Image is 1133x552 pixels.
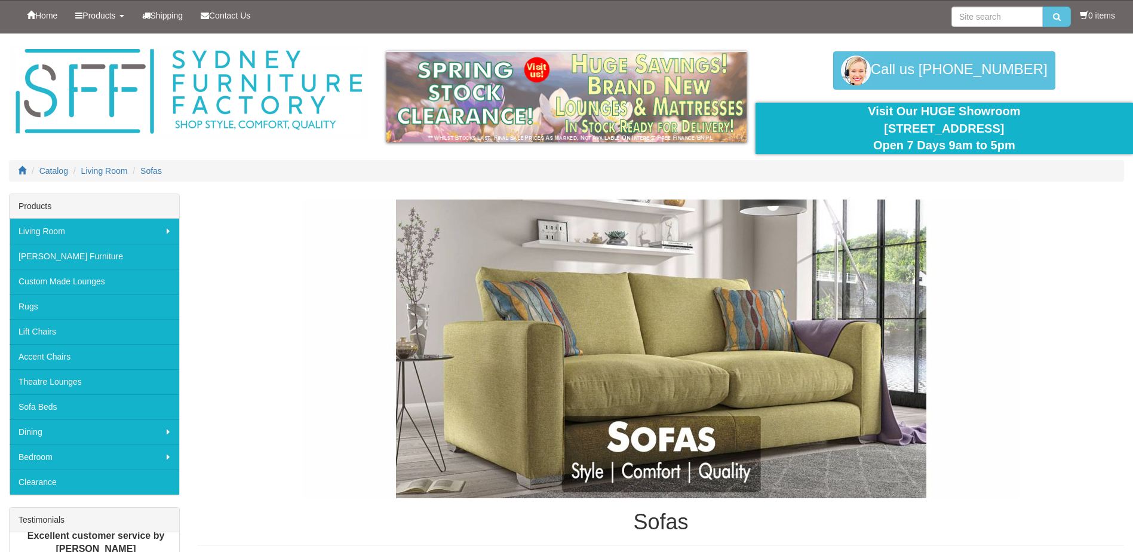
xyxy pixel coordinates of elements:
[209,11,250,20] span: Contact Us
[10,419,179,444] a: Dining
[10,269,179,294] a: Custom Made Lounges
[10,508,179,532] div: Testimonials
[66,1,133,30] a: Products
[10,470,179,495] a: Clearance
[39,166,68,176] a: Catalog
[35,11,57,20] span: Home
[764,103,1124,154] div: Visit Our HUGE Showroom [STREET_ADDRESS] Open 7 Days 9am to 5pm
[140,166,162,176] a: Sofas
[151,11,183,20] span: Shipping
[198,510,1124,534] h1: Sofas
[1080,10,1115,22] li: 0 items
[10,194,179,219] div: Products
[10,219,179,244] a: Living Room
[18,1,66,30] a: Home
[10,45,368,138] img: Sydney Furniture Factory
[303,200,1020,498] img: Sofas
[10,294,179,319] a: Rugs
[10,444,179,470] a: Bedroom
[133,1,192,30] a: Shipping
[81,166,128,176] a: Living Room
[10,319,179,344] a: Lift Chairs
[192,1,259,30] a: Contact Us
[10,369,179,394] a: Theatre Lounges
[10,394,179,419] a: Sofa Beds
[10,244,179,269] a: [PERSON_NAME] Furniture
[10,344,179,369] a: Accent Chairs
[82,11,115,20] span: Products
[951,7,1043,27] input: Site search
